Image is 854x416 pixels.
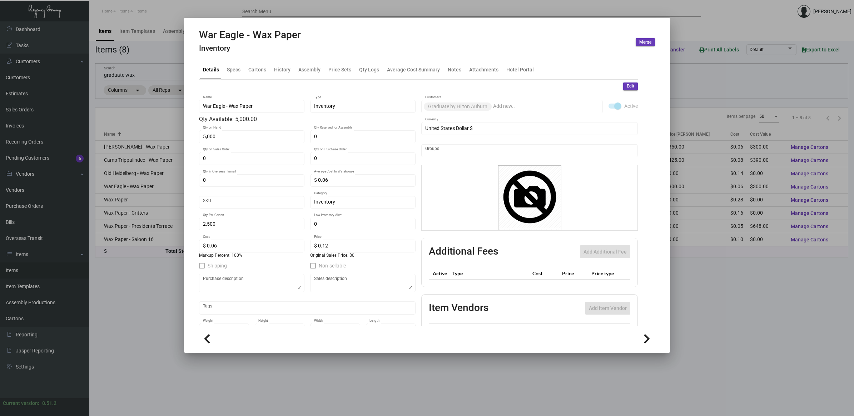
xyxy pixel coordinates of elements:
th: Type [451,267,531,280]
div: Assembly [298,66,321,73]
div: Attachments [469,66,498,73]
div: Current version: [3,400,39,407]
h2: Additional Fees [429,245,498,258]
span: Active [624,102,638,110]
span: Merge [639,39,651,45]
input: Add new.. [425,148,634,154]
span: Shipping [208,261,227,270]
th: Preffered [429,324,460,336]
div: Hotel Portal [506,66,534,73]
div: Notes [448,66,461,73]
h4: Inventory [199,44,301,53]
button: Add item Vendor [585,302,630,315]
th: Cost [531,267,560,280]
mat-chip: Graduate by Hilton Auburn [424,102,492,111]
input: Add new.. [493,104,599,109]
th: Active [429,267,451,280]
th: SKU [569,324,630,336]
div: Details [203,66,219,73]
div: Qty Logs [359,66,379,73]
span: Edit [627,83,634,89]
div: 0.51.2 [42,400,56,407]
th: Vendor [459,324,569,336]
button: Edit [623,82,638,90]
h2: Item Vendors [429,302,488,315]
button: Add Additional Fee [580,245,630,258]
div: Qty Available: 5,000.00 [199,115,416,124]
h2: War Eagle - Wax Paper [199,29,301,41]
span: Add item Vendor [589,305,627,311]
div: Cartons [248,66,266,73]
span: Add Additional Fee [584,249,627,255]
div: History [274,66,291,73]
div: Specs [227,66,240,73]
span: Non-sellable [319,261,346,270]
div: Price Sets [328,66,351,73]
div: Average Cost Summary [387,66,440,73]
th: Price type [590,267,622,280]
button: Merge [636,38,655,46]
th: Price [560,267,590,280]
